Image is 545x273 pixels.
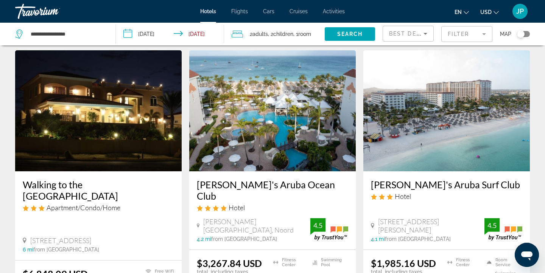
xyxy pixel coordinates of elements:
[30,236,91,245] span: [STREET_ADDRESS]
[510,3,530,19] button: User Menu
[395,192,411,200] span: Hotel
[33,247,99,253] span: from [GEOGRAPHIC_DATA]
[197,257,262,269] ins: $3,267.84 USD
[325,27,375,41] button: Search
[371,236,385,242] span: 4.1 mi
[23,179,174,202] a: Walking to the [GEOGRAPHIC_DATA]
[298,31,311,37] span: Room
[516,8,524,15] span: JP
[15,2,91,21] a: Travorium
[203,217,310,234] span: [PERSON_NAME][GEOGRAPHIC_DATA], Noord
[116,23,224,45] button: Check-in date: Oct 10, 2025 Check-out date: Oct 13, 2025
[250,29,268,39] span: 2
[371,179,522,190] a: [PERSON_NAME]'s Aruba Surf Club
[200,8,216,14] a: Hotels
[378,217,484,234] span: [STREET_ADDRESS][PERSON_NAME]
[455,6,469,17] button: Change language
[229,203,245,212] span: Hotel
[231,8,248,14] a: Flights
[337,31,363,37] span: Search
[363,50,530,171] img: Hotel image
[500,29,511,39] span: Map
[23,203,174,212] div: 3 star Apartment
[47,203,120,212] span: Apartment/Condo/Home
[189,50,356,171] img: Hotel image
[23,247,33,253] span: 6 mi
[484,218,522,240] img: trustyou-badge.svg
[293,29,311,39] span: , 1
[389,29,427,38] mat-select: Sort by
[515,243,539,267] iframe: Button to launch messaging window
[484,221,500,230] div: 4.5
[197,203,348,212] div: 4 star Hotel
[310,218,348,240] img: trustyou-badge.svg
[310,221,325,230] div: 4.5
[444,257,483,267] li: Fitness Center
[224,23,325,45] button: Travelers: 2 adults, 2 children
[483,257,522,267] li: Room Service
[15,50,182,171] img: Hotel image
[480,6,499,17] button: Change currency
[441,26,492,42] button: Filter
[480,9,492,15] span: USD
[197,236,211,242] span: 4.2 mi
[511,31,530,37] button: Toggle map
[385,236,451,242] span: from [GEOGRAPHIC_DATA]
[197,179,348,202] a: [PERSON_NAME]'s Aruba Ocean Club
[455,9,462,15] span: en
[309,257,348,267] li: Swimming Pool
[371,257,436,269] ins: $1,985.16 USD
[263,8,274,14] a: Cars
[268,29,293,39] span: , 2
[269,257,309,267] li: Fitness Center
[371,192,522,200] div: 3 star Hotel
[211,236,277,242] span: from [GEOGRAPHIC_DATA]
[252,31,268,37] span: Adults
[323,8,345,14] a: Activities
[290,8,308,14] a: Cruises
[389,31,428,37] span: Best Deals
[273,31,293,37] span: Children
